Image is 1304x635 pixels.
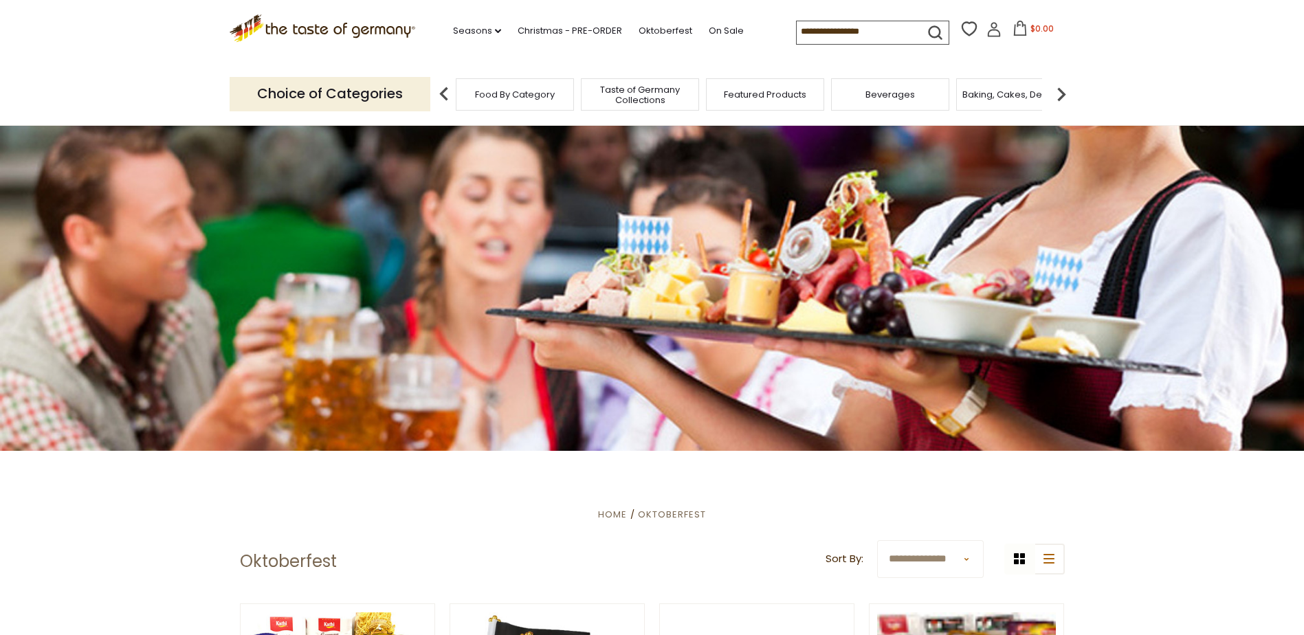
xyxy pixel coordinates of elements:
label: Sort By: [826,550,863,568]
a: Food By Category [475,89,555,100]
a: Oktoberfest [639,23,692,38]
a: Home [598,508,627,521]
a: Taste of Germany Collections [585,85,695,105]
img: previous arrow [430,80,458,108]
h1: Oktoberfest [240,551,337,572]
a: Baking, Cakes, Desserts [962,89,1069,100]
button: $0.00 [1004,21,1063,41]
a: Seasons [453,23,501,38]
img: next arrow [1048,80,1075,108]
a: On Sale [709,23,744,38]
a: Christmas - PRE-ORDER [518,23,622,38]
p: Choice of Categories [230,77,430,111]
a: Featured Products [724,89,806,100]
a: Beverages [865,89,915,100]
span: $0.00 [1030,23,1054,34]
a: Oktoberfest [638,508,706,521]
